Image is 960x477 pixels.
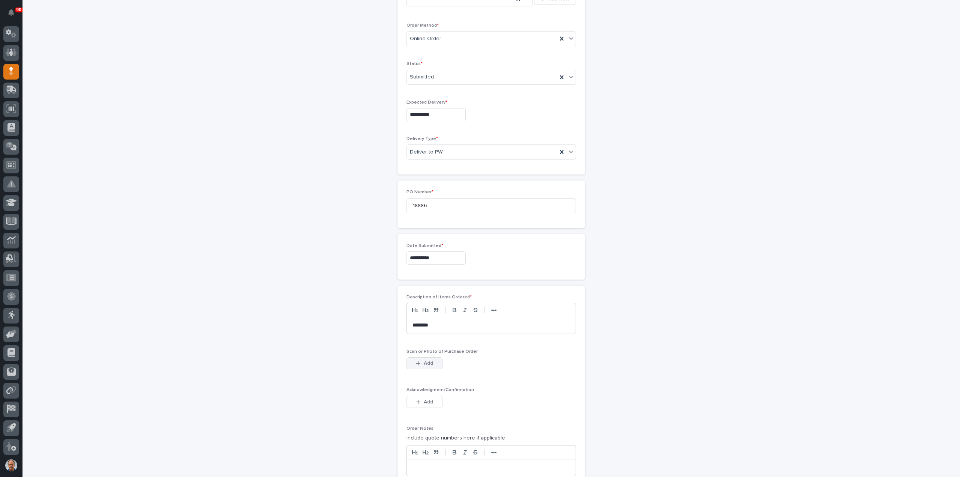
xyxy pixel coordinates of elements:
div: Notifications90 [9,9,19,21]
button: Add [406,396,442,408]
span: Order Notes [406,426,433,431]
button: ••• [489,305,499,314]
span: Acknowledgment/Confirmation [406,388,474,392]
span: Date Submitted [406,244,443,248]
button: Notifications [3,5,19,20]
span: Delivery Type [406,137,438,141]
span: Description of Items Ordered [406,295,472,299]
button: users-avatar [3,457,19,473]
strong: ••• [491,307,497,313]
span: Order Method [406,23,439,28]
button: ••• [489,448,499,457]
span: Status [406,62,423,66]
span: Add [424,360,433,367]
button: Add [406,357,442,369]
span: Submitted [410,73,434,81]
span: Add [424,399,433,405]
span: Scan or Photo of Purchase Order [406,349,478,354]
span: Online Order [410,35,441,43]
span: PO Number [406,190,433,194]
span: Deliver to PWI [410,148,444,156]
p: 90 [16,7,21,12]
p: include quote numbers here if applicable [406,434,576,442]
span: Expected Delivery [406,100,447,105]
strong: ••• [491,450,497,456]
